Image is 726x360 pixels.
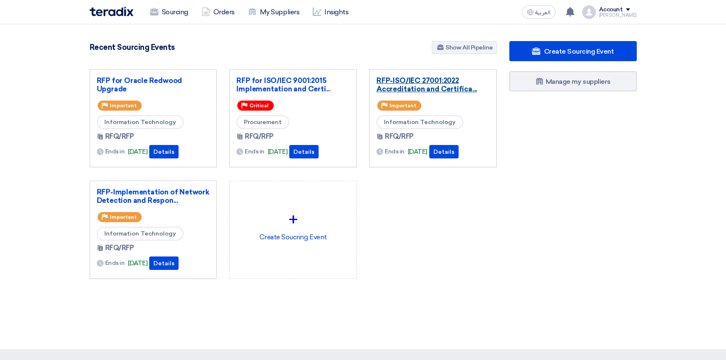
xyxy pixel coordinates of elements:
button: Details [149,256,179,270]
a: RFP-ISO/IEC 27001:2022 Accreditation and Certifica... [376,76,490,93]
a: RFP for ISO/IEC 9001:2015 Implementation and Certi... [236,76,350,93]
button: Details [149,145,179,158]
span: [DATE] [128,147,148,157]
span: Ends in [105,259,125,267]
span: Information Technology [97,227,184,241]
span: RFQ/RFP [245,132,274,142]
span: Critical [249,103,269,109]
a: Show All Pipeline [432,41,497,54]
span: RFQ/RFP [385,132,414,142]
a: RFP-Implementation of Network Detection and Respon... [97,188,210,205]
a: Insights [306,3,355,21]
button: العربية [522,5,555,19]
button: Details [289,145,319,158]
span: [DATE] [128,259,148,268]
span: Ends in [245,147,264,156]
div: + [236,207,350,232]
h4: Recent Sourcing Events [90,43,175,52]
span: Information Technology [97,115,184,129]
div: Create Soucring Event [236,188,350,262]
span: Important [110,214,137,220]
span: Important [389,103,416,109]
span: RFQ/RFP [105,132,134,142]
span: Procurement [236,115,289,129]
img: profile_test.png [582,5,596,19]
span: [DATE] [268,147,288,157]
span: Ends in [105,147,125,156]
a: Orders [195,3,241,21]
span: RFQ/RFP [105,243,134,253]
span: Ends in [385,147,404,156]
span: Create Sourcing Event [544,47,614,55]
img: Teradix logo [90,7,133,16]
span: [DATE] [408,147,428,157]
a: RFP for Oracle Redwood Upgrade [97,76,210,93]
span: العربية [535,10,550,16]
a: Manage my suppliers [509,71,637,91]
span: Important [110,103,137,109]
a: My Suppliers [241,3,306,21]
div: Account [599,6,623,13]
span: Information Technology [376,115,463,129]
a: Sourcing [143,3,195,21]
div: [PERSON_NAME] [599,13,637,18]
button: Details [429,145,459,158]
